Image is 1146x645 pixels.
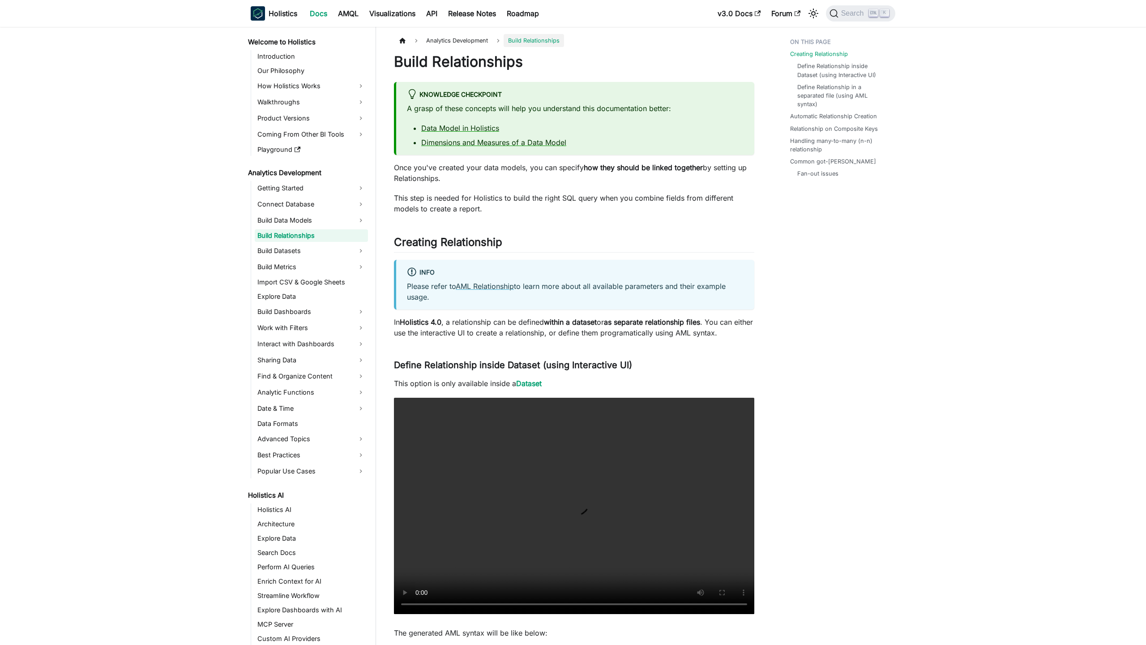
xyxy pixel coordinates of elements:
a: Custom AI Providers [255,632,368,645]
a: Popular Use Cases [255,464,368,478]
a: API [421,6,443,21]
img: Holistics [251,6,265,21]
a: v3.0 Docs [712,6,766,21]
a: Data Model in Holistics [421,124,499,133]
a: Sharing Data [255,353,368,367]
a: Getting Started [255,181,368,195]
a: Build Relationships [255,229,368,242]
a: Common got-[PERSON_NAME] [790,157,876,166]
p: Once you've created your data models, you can specify by setting up Relationships. [394,162,754,184]
video: Your browser does not support embedding video, but you can . [394,398,754,614]
a: Home page [394,34,411,47]
p: This step is needed for Holistics to build the right SQL query when you combine fields from diffe... [394,193,754,214]
span: Analytics Development [422,34,492,47]
a: Coming From Other BI Tools [255,127,368,142]
a: Playground [255,143,368,156]
a: Walkthroughs [255,95,368,109]
p: A grasp of these concepts will help you understand this documentation better: [407,103,744,114]
a: Holistics AI [255,503,368,516]
a: Holistics AI [245,489,368,502]
a: Roadmap [501,6,544,21]
kbd: K [880,9,889,17]
a: Explore Data [255,290,368,303]
strong: as separate relationship files [604,318,700,327]
nav: Breadcrumbs [394,34,754,47]
a: Handling many-to-many (n-n) relationship [790,137,890,154]
a: Define Relationship inside Dataset (using Interactive UI) [797,62,886,79]
a: HolisticsHolistics [251,6,297,21]
a: Analytics Development [245,167,368,179]
a: Date & Time [255,401,368,416]
a: Interact with Dashboards [255,337,368,351]
h3: Define Relationship inside Dataset (using Interactive UI) [394,360,754,371]
b: Holistics [269,8,297,19]
a: Best Practices [255,448,368,462]
a: Introduction [255,50,368,63]
p: This option is only available inside a [394,378,754,389]
a: Advanced Topics [255,432,368,446]
a: Data Formats [255,417,368,430]
a: Import CSV & Google Sheets [255,276,368,288]
a: AMQL [333,6,364,21]
a: How Holistics Works [255,79,368,93]
a: Enrich Context for AI [255,575,368,588]
nav: Docs sidebar [242,27,376,645]
a: Fan-out issues [797,169,838,178]
a: Forum [766,6,806,21]
p: In , a relationship can be defined or . You can either use the interactive UI to create a relatio... [394,317,754,338]
a: Explore Data [255,532,368,545]
a: MCP Server [255,618,368,631]
a: Connect Database [255,197,368,211]
a: Creating Relationship [790,50,848,58]
a: Dataset [516,379,542,388]
a: Build Metrics [255,260,368,274]
button: Switch between dark and light mode (currently light mode) [806,6,821,21]
a: Define Relationship in a separated file (using AML syntax) [797,83,886,109]
a: Build Dashboards [255,305,368,319]
span: Build Relationships [504,34,564,47]
a: Visualizations [364,6,421,21]
a: Automatic Relationship Creation [790,112,877,120]
div: Knowledge Checkpoint [407,89,744,101]
h1: Build Relationships [394,53,754,71]
a: Perform AI Queries [255,561,368,573]
strong: how they should be linked together [584,163,703,172]
button: Search (Ctrl+K) [826,5,895,21]
a: Architecture [255,518,368,530]
a: Streamline Workflow [255,589,368,602]
div: info [407,267,744,279]
a: Our Philosophy [255,64,368,77]
p: The generated AML syntax will be like below: [394,628,754,638]
span: Search [838,9,869,17]
a: Find & Organize Content [255,369,368,383]
a: Explore Dashboards with AI [255,604,368,616]
a: Dimensions and Measures of a Data Model [421,138,566,147]
a: Search Docs [255,546,368,559]
a: Docs [304,6,333,21]
strong: within a dataset [544,318,597,327]
a: Analytic Functions [255,385,368,400]
p: Please refer to to learn more about all available parameters and their example usage. [407,281,744,302]
a: Build Datasets [255,244,368,258]
a: AML Relationship [456,282,514,291]
a: Release Notes [443,6,501,21]
strong: Holistics 4.0 [400,318,441,327]
a: Work with Filters [255,321,368,335]
h2: Creating Relationship [394,236,754,253]
a: Build Data Models [255,213,368,228]
a: Product Versions [255,111,368,125]
a: Relationship on Composite Keys [790,125,878,133]
a: Welcome to Holistics [245,36,368,48]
